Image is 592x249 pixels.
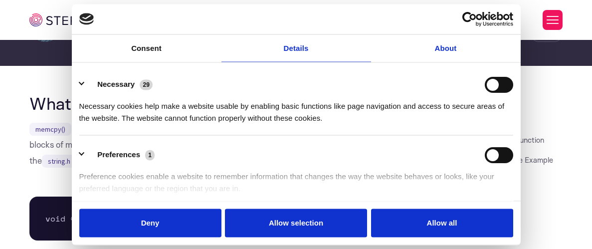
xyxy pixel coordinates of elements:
[543,10,563,30] button: Toggle Menu
[29,121,334,169] p: is a standard function used in the C programming language to copy blocks of memory from one place...
[79,13,94,24] img: logo
[29,197,334,241] pre: void *memcpy(void *dest, const void *src, size_t n);
[72,34,221,62] a: Consent
[79,76,159,92] button: Necessary (29)
[97,151,140,158] label: Preferences
[225,209,367,238] button: Allow selection
[79,163,513,194] div: Preference cookies enable a website to remember information that changes the way the website beha...
[145,150,155,160] span: 1
[79,92,513,124] div: Necessary cookies help make a website usable by enabling basic functions like page navigation and...
[29,94,334,113] h2: What is memcpy()
[79,147,161,163] button: Preferences (1)
[371,209,513,238] button: Allow all
[221,34,371,62] a: Details
[79,209,221,238] button: Deny
[42,155,76,168] code: string.h
[97,80,135,88] label: Necessary
[29,13,107,26] img: sternum iot
[29,123,71,136] code: memcpy()
[426,11,513,26] a: Usercentrics Cookiebot - opens in a new window
[140,80,153,90] span: 29
[371,34,521,62] a: About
